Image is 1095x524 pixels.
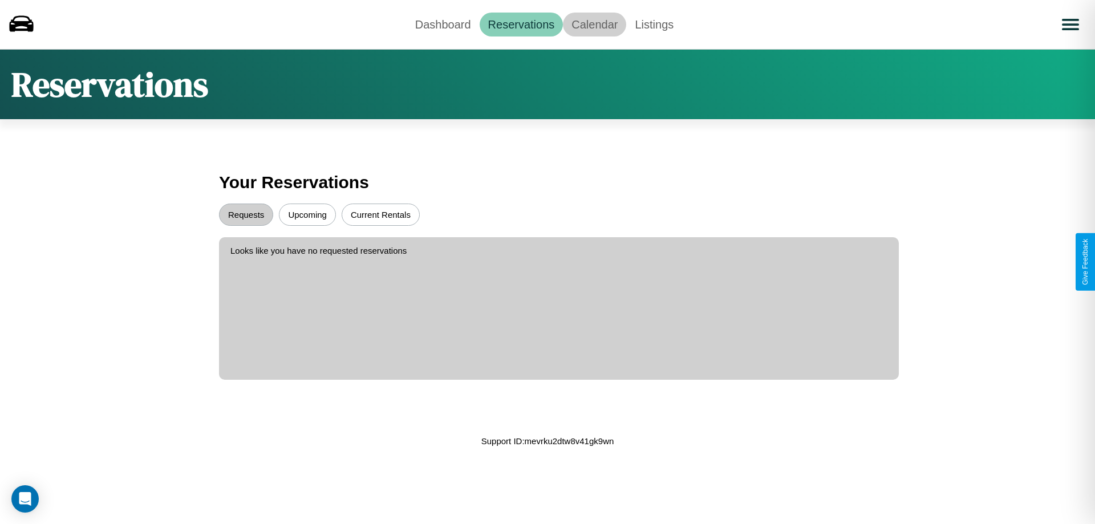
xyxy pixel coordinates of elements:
[563,13,626,36] a: Calendar
[279,204,336,226] button: Upcoming
[1081,239,1089,285] div: Give Feedback
[626,13,682,36] a: Listings
[1055,9,1086,40] button: Open menu
[481,433,614,449] p: Support ID: mevrku2dtw8v41gk9wn
[219,204,273,226] button: Requests
[230,243,887,258] p: Looks like you have no requested reservations
[11,61,208,108] h1: Reservations
[219,167,876,198] h3: Your Reservations
[407,13,480,36] a: Dashboard
[342,204,420,226] button: Current Rentals
[480,13,563,36] a: Reservations
[11,485,39,513] div: Open Intercom Messenger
